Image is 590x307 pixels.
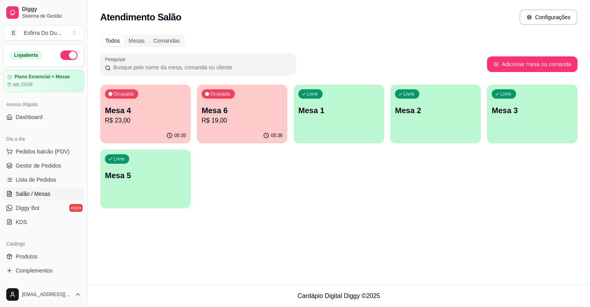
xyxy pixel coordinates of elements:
button: LivreMesa 5 [100,150,191,208]
button: Adicionar mesa ou comanda [487,56,577,72]
p: Mesa 4 [105,105,186,116]
span: Diggy Bot [16,204,40,212]
div: Acesso Rápido [3,98,84,111]
a: Salão / Mesas [3,188,84,200]
span: Dashboard [16,113,43,121]
button: Select a team [3,25,84,41]
p: Mesa 1 [298,105,379,116]
a: Gestor de Pedidos [3,159,84,172]
button: OcupadaMesa 6R$ 19,0005:36 [197,85,287,143]
p: Mesa 6 [202,105,283,116]
p: R$ 23,00 [105,116,186,125]
p: Mesa 5 [105,170,186,181]
div: Catálogo [3,238,84,250]
button: Configurações [520,9,577,25]
a: KDS [3,216,84,228]
label: Pesquisar [105,56,128,63]
button: LivreMesa 2 [390,85,481,143]
div: Loja aberta [10,51,42,60]
p: Mesa 3 [492,105,573,116]
p: Livre [114,156,124,162]
p: R$ 19,00 [202,116,283,125]
a: Lista de Pedidos [3,173,84,186]
p: 05:36 [271,132,283,139]
button: Alterar Status [60,51,78,60]
span: [EMAIL_ADDRESS][DOMAIN_NAME] [22,291,72,298]
span: Pedidos balcão (PDV) [16,148,70,155]
span: Gestor de Pedidos [16,162,61,170]
span: Sistema de Gestão [22,13,81,19]
button: Pedidos balcão (PDV) [3,145,84,158]
input: Pesquisar [111,63,291,71]
p: Ocupada [210,91,230,97]
a: DiggySistema de Gestão [3,3,84,22]
p: Mesa 2 [395,105,476,116]
a: Dashboard [3,111,84,123]
button: LivreMesa 3 [487,85,577,143]
button: OcupadaMesa 4R$ 23,0005:35 [100,85,191,143]
p: 05:35 [174,132,186,139]
span: Diggy [22,6,81,13]
a: Plano Essencial + Mesasaté 25/09 [3,70,84,92]
span: KDS [16,218,27,226]
div: Esfirra Do Du ... [24,29,61,37]
div: Dia a dia [3,133,84,145]
button: [EMAIL_ADDRESS][DOMAIN_NAME] [3,285,84,304]
article: Plano Essencial + Mesas [14,74,70,80]
button: LivreMesa 1 [294,85,384,143]
p: Livre [404,91,415,97]
span: Salão / Mesas [16,190,51,198]
span: Produtos [16,253,38,260]
div: Todos [101,35,124,46]
a: Diggy Botnovo [3,202,84,214]
p: Livre [500,91,511,97]
p: Livre [307,91,318,97]
span: Complementos [16,267,52,274]
a: Produtos [3,250,84,263]
footer: Cardápio Digital Diggy © 2025 [88,285,590,307]
a: Complementos [3,264,84,277]
p: Ocupada [114,91,134,97]
article: até 25/09 [13,81,32,88]
h2: Atendimento Salão [100,11,181,23]
div: Comandas [149,35,184,46]
span: E [10,29,18,37]
span: Lista de Pedidos [16,176,56,184]
div: Mesas [124,35,149,46]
